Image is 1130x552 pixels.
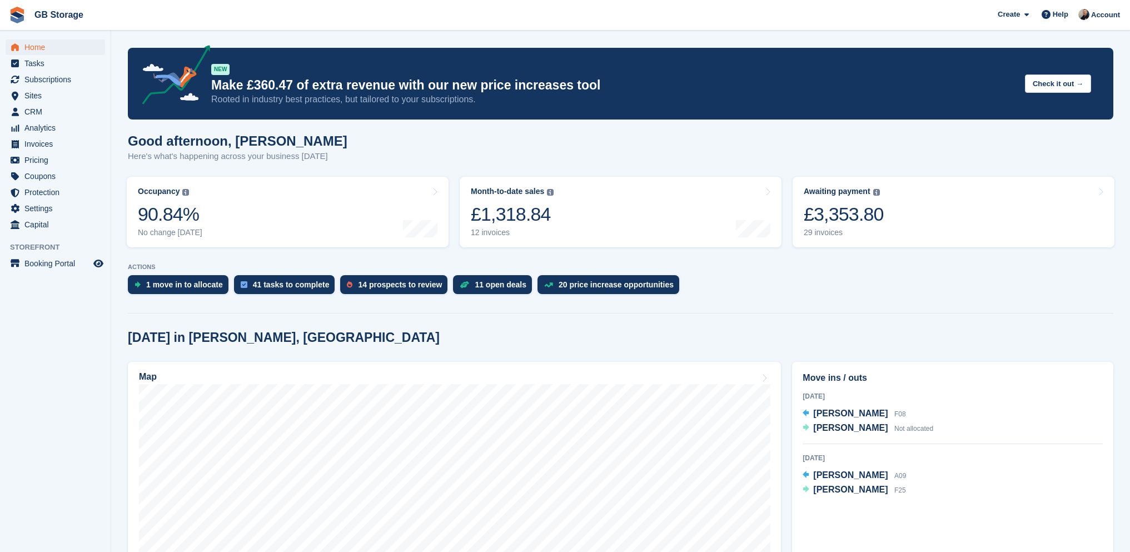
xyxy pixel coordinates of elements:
span: Invoices [24,136,91,152]
a: menu [6,72,105,87]
span: Account [1091,9,1120,21]
p: Rooted in industry best practices, but tailored to your subscriptions. [211,93,1016,106]
a: menu [6,256,105,271]
span: Create [998,9,1020,20]
img: price_increase_opportunities-93ffe204e8149a01c8c9dc8f82e8f89637d9d84a8eef4429ea346261dce0b2c0.svg [544,282,553,287]
span: [PERSON_NAME] [813,423,888,432]
div: 1 move in to allocate [146,280,223,289]
img: icon-info-grey-7440780725fd019a000dd9b08b2336e03edf1995a4989e88bcd33f0948082b44.svg [873,189,880,196]
span: [PERSON_NAME] [813,470,888,480]
span: [PERSON_NAME] [813,485,888,494]
span: CRM [24,104,91,120]
a: Month-to-date sales £1,318.84 12 invoices [460,177,781,247]
span: F08 [894,410,906,418]
a: 1 move in to allocate [128,275,234,300]
a: menu [6,56,105,71]
div: 29 invoices [804,228,884,237]
div: £1,318.84 [471,203,554,226]
div: £3,353.80 [804,203,884,226]
a: Preview store [92,257,105,270]
span: F25 [894,486,906,494]
a: menu [6,152,105,168]
h2: Move ins / outs [803,371,1103,385]
div: [DATE] [803,453,1103,463]
img: Karl Walker [1078,9,1089,20]
a: menu [6,201,105,216]
p: Here's what's happening across your business [DATE] [128,150,347,163]
a: menu [6,120,105,136]
img: deal-1b604bf984904fb50ccaf53a9ad4b4a5d6e5aea283cecdc64d6e3604feb123c2.svg [460,281,469,289]
span: Home [24,39,91,55]
span: Analytics [24,120,91,136]
img: icon-info-grey-7440780725fd019a000dd9b08b2336e03edf1995a4989e88bcd33f0948082b44.svg [547,189,554,196]
img: price-adjustments-announcement-icon-8257ccfd72463d97f412b2fc003d46551f7dbcb40ab6d574587a9cd5c0d94... [133,45,211,108]
a: menu [6,136,105,152]
a: [PERSON_NAME] F25 [803,483,905,498]
a: Occupancy 90.84% No change [DATE] [127,177,449,247]
img: task-75834270c22a3079a89374b754ae025e5fb1db73e45f91037f5363f120a921f8.svg [241,281,247,288]
p: Make £360.47 of extra revenue with our new price increases tool [211,77,1016,93]
span: Help [1053,9,1068,20]
a: menu [6,185,105,200]
a: [PERSON_NAME] F08 [803,407,905,421]
div: NEW [211,64,230,75]
a: Awaiting payment £3,353.80 29 invoices [793,177,1114,247]
a: menu [6,217,105,232]
span: Pricing [24,152,91,168]
div: Month-to-date sales [471,187,544,196]
img: prospect-51fa495bee0391a8d652442698ab0144808aea92771e9ea1ae160a38d050c398.svg [347,281,352,288]
span: Protection [24,185,91,200]
button: Check it out → [1025,74,1091,93]
a: GB Storage [30,6,88,24]
span: Booking Portal [24,256,91,271]
img: stora-icon-8386f47178a22dfd0bd8f6a31ec36ba5ce8667c1dd55bd0f319d3a0aa187defe.svg [9,7,26,23]
h2: Map [139,372,157,382]
span: Sites [24,88,91,103]
a: menu [6,39,105,55]
a: 41 tasks to complete [234,275,341,300]
span: Subscriptions [24,72,91,87]
a: menu [6,88,105,103]
div: [DATE] [803,391,1103,401]
div: Occupancy [138,187,180,196]
div: 20 price increase opportunities [559,280,674,289]
span: Tasks [24,56,91,71]
img: icon-info-grey-7440780725fd019a000dd9b08b2336e03edf1995a4989e88bcd33f0948082b44.svg [182,189,189,196]
span: Not allocated [894,425,933,432]
div: 90.84% [138,203,202,226]
div: 14 prospects to review [358,280,442,289]
a: 20 price increase opportunities [537,275,685,300]
p: ACTIONS [128,263,1113,271]
img: move_ins_to_allocate_icon-fdf77a2bb77ea45bf5b3d319d69a93e2d87916cf1d5bf7949dd705db3b84f3ca.svg [135,281,141,288]
div: 11 open deals [475,280,526,289]
div: No change [DATE] [138,228,202,237]
div: 41 tasks to complete [253,280,330,289]
span: [PERSON_NAME] [813,409,888,418]
span: A09 [894,472,906,480]
a: [PERSON_NAME] A09 [803,469,906,483]
span: Coupons [24,168,91,184]
span: Storefront [10,242,111,253]
a: [PERSON_NAME] Not allocated [803,421,933,436]
span: Capital [24,217,91,232]
span: Settings [24,201,91,216]
a: 14 prospects to review [340,275,453,300]
a: menu [6,104,105,120]
a: 11 open deals [453,275,537,300]
div: Awaiting payment [804,187,870,196]
div: 12 invoices [471,228,554,237]
h2: [DATE] in [PERSON_NAME], [GEOGRAPHIC_DATA] [128,330,440,345]
a: menu [6,168,105,184]
h1: Good afternoon, [PERSON_NAME] [128,133,347,148]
